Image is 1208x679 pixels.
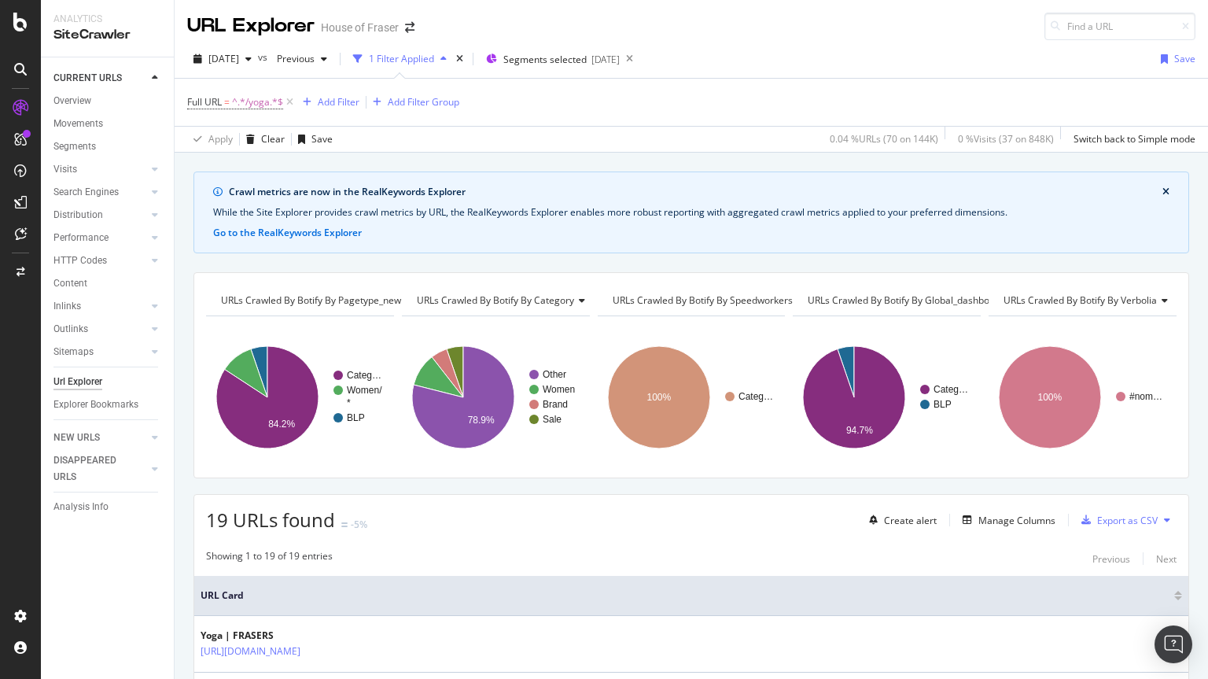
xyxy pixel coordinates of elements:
h4: URLs Crawled By Botify By pagetype_new [218,288,425,313]
div: Inlinks [53,298,81,315]
button: Segments selected[DATE] [480,46,620,72]
div: Overview [53,93,91,109]
text: 84.2% [268,419,295,430]
button: Previous [1092,549,1130,568]
text: #nom… [1129,391,1162,402]
text: Other [543,369,566,380]
button: [DATE] [187,46,258,72]
div: 0 % Visits ( 37 on 848K ) [958,132,1054,146]
button: Create alert [863,507,937,533]
text: Brand [543,399,568,410]
a: Outlinks [53,321,147,338]
text: Women/ [347,385,382,396]
svg: A chart. [402,329,587,466]
a: DISAPPEARED URLS [53,452,147,485]
div: Save [311,132,333,146]
text: Categ… [738,391,773,402]
div: URL Explorer [187,13,315,39]
div: Yoga | FRASERS [201,629,369,643]
a: Analysis Info [53,499,163,515]
div: Create alert [884,514,937,527]
a: Inlinks [53,298,147,315]
h4: URLs Crawled By Botify By speedworkers_cache_behaviors [610,288,893,313]
span: Previous [271,52,315,65]
div: Open Intercom Messenger [1155,625,1192,663]
div: 1 Filter Applied [369,52,434,65]
div: -5% [351,518,367,531]
svg: A chart. [989,329,1174,466]
div: Apply [208,132,233,146]
span: URLs Crawled By Botify By pagetype_new [221,293,401,307]
svg: A chart. [793,329,978,466]
button: Manage Columns [956,511,1055,530]
button: Go to the RealKeywords Explorer [213,226,362,240]
div: Movements [53,116,103,132]
text: BLP [934,399,952,410]
button: Apply [187,127,233,152]
a: Search Engines [53,184,147,201]
div: Save [1174,52,1195,65]
a: Visits [53,161,147,178]
div: DISAPPEARED URLS [53,452,133,485]
a: Segments [53,138,163,155]
button: Next [1156,549,1177,568]
div: Next [1156,552,1177,566]
button: close banner [1158,182,1173,202]
button: Add Filter [296,93,359,112]
button: Previous [271,46,333,72]
a: [URL][DOMAIN_NAME] [201,644,300,659]
div: Search Engines [53,184,119,201]
button: Switch back to Simple mode [1067,127,1195,152]
span: vs [258,50,271,64]
div: Explorer Bookmarks [53,397,138,413]
span: URLs Crawled By Botify By global_dashboard [808,293,1004,307]
span: URLs Crawled By Botify By verbolia [1004,293,1157,307]
text: 100% [646,392,671,403]
div: Outlinks [53,321,88,338]
div: SiteCrawler [53,26,161,44]
a: Content [53,275,163,292]
h4: URLs Crawled By Botify By category [414,288,598,313]
text: 100% [1038,392,1063,403]
div: arrow-right-arrow-left [405,22,414,33]
span: Segments selected [503,53,587,66]
button: Save [1155,46,1195,72]
div: 0.04 % URLs ( 70 on 144K ) [830,132,938,146]
span: URL Card [201,589,1170,603]
svg: A chart. [206,329,392,466]
div: CURRENT URLS [53,70,122,87]
div: Switch back to Simple mode [1074,132,1195,146]
a: Sitemaps [53,344,147,360]
div: Add Filter Group [388,95,459,109]
div: Url Explorer [53,374,102,390]
svg: A chart. [598,329,783,466]
span: Full URL [187,95,222,109]
div: Performance [53,230,109,246]
div: Visits [53,161,77,178]
text: 94.7% [846,425,873,436]
div: NEW URLS [53,430,100,446]
div: Segments [53,138,96,155]
span: = [224,95,230,109]
a: Distribution [53,207,147,223]
div: Manage Columns [978,514,1055,527]
div: While the Site Explorer provides crawl metrics by URL, the RealKeywords Explorer enables more rob... [213,205,1169,220]
text: Categ… [934,384,968,395]
div: Content [53,275,87,292]
span: 2025 Oct. 5th [208,52,239,65]
a: NEW URLS [53,430,147,446]
button: Add Filter Group [366,93,459,112]
div: Sitemaps [53,344,94,360]
div: Clear [261,132,285,146]
span: 19 URLs found [206,507,335,533]
div: info banner [193,172,1189,253]
a: Movements [53,116,163,132]
div: [DATE] [591,53,620,66]
button: 1 Filter Applied [347,46,453,72]
text: Women [543,384,575,395]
